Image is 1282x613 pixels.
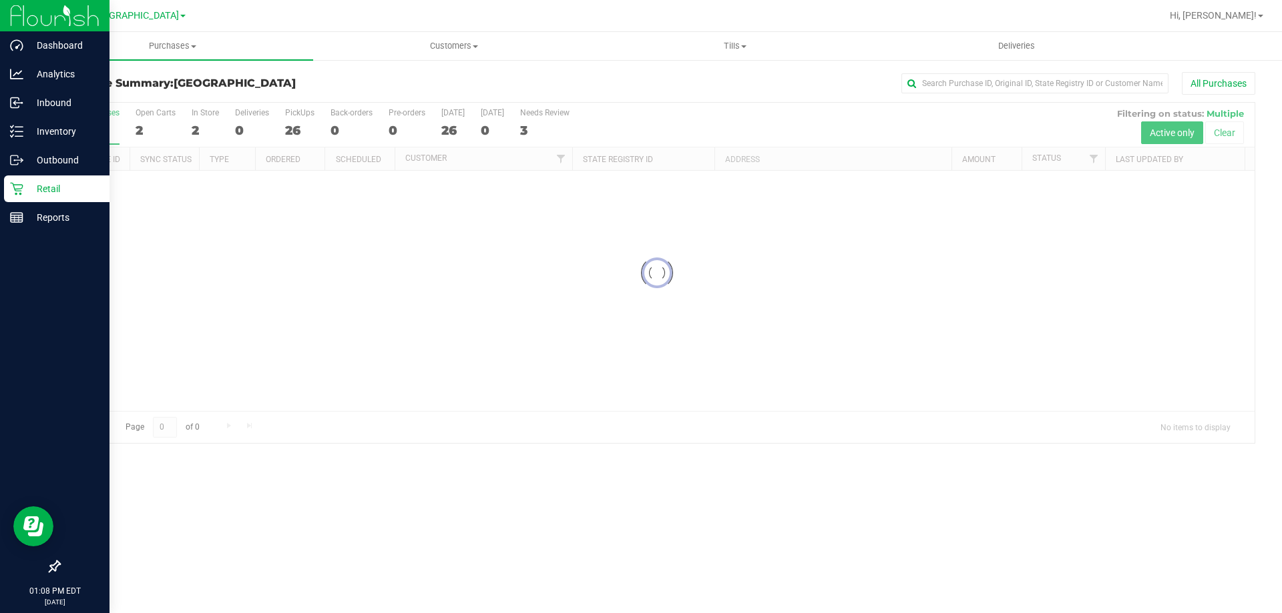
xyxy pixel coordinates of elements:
[1182,72,1255,95] button: All Purchases
[901,73,1168,93] input: Search Purchase ID, Original ID, State Registry ID or Customer Name...
[6,597,103,607] p: [DATE]
[1170,10,1257,21] span: Hi, [PERSON_NAME]!
[594,32,875,60] a: Tills
[10,211,23,224] inline-svg: Reports
[10,96,23,109] inline-svg: Inbound
[595,40,875,52] span: Tills
[32,40,313,52] span: Purchases
[23,123,103,139] p: Inventory
[23,152,103,168] p: Outbound
[10,182,23,195] inline-svg: Retail
[23,95,103,111] p: Inbound
[87,10,179,21] span: [GEOGRAPHIC_DATA]
[23,37,103,53] p: Dashboard
[32,32,313,60] a: Purchases
[13,506,53,546] iframe: Resource center
[59,77,457,89] h3: Purchase Summary:
[876,32,1157,60] a: Deliveries
[6,585,103,597] p: 01:08 PM EDT
[10,39,23,52] inline-svg: Dashboard
[10,125,23,138] inline-svg: Inventory
[980,40,1053,52] span: Deliveries
[10,67,23,81] inline-svg: Analytics
[23,209,103,225] p: Reports
[23,181,103,197] p: Retail
[174,77,296,89] span: [GEOGRAPHIC_DATA]
[314,40,594,52] span: Customers
[313,32,594,60] a: Customers
[23,66,103,82] p: Analytics
[10,153,23,167] inline-svg: Outbound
